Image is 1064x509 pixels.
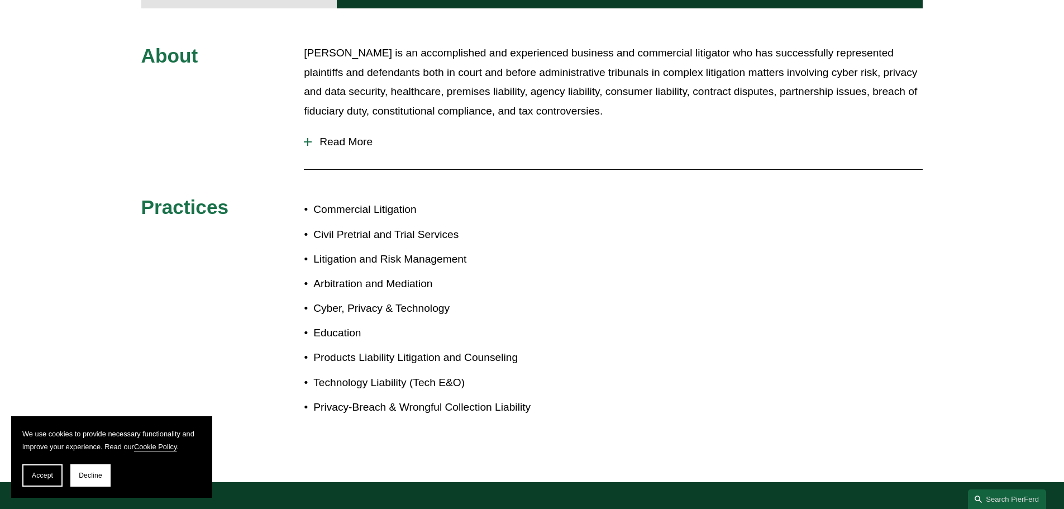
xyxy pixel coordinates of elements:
p: Arbitration and Mediation [313,274,532,294]
p: Cyber, Privacy & Technology [313,299,532,318]
p: Privacy-Breach & Wrongful Collection Liability [313,398,532,417]
p: Education [313,324,532,343]
span: Accept [32,472,53,479]
button: Read More [304,127,923,156]
a: Cookie Policy [134,443,177,451]
span: About [141,45,198,66]
p: Civil Pretrial and Trial Services [313,225,532,245]
span: Practices [141,196,229,218]
button: Accept [22,464,63,487]
p: Commercial Litigation [313,200,532,220]
p: Litigation and Risk Management [313,250,532,269]
span: Decline [79,472,102,479]
p: Products Liability Litigation and Counseling [313,348,532,368]
p: We use cookies to provide necessary functionality and improve your experience. Read our . [22,427,201,453]
p: [PERSON_NAME] is an accomplished and experienced business and commercial litigator who has succes... [304,44,923,121]
button: Decline [70,464,111,487]
p: Technology Liability (Tech E&O) [313,373,532,393]
a: Search this site [968,489,1046,509]
section: Cookie banner [11,416,212,498]
span: Read More [312,136,923,148]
